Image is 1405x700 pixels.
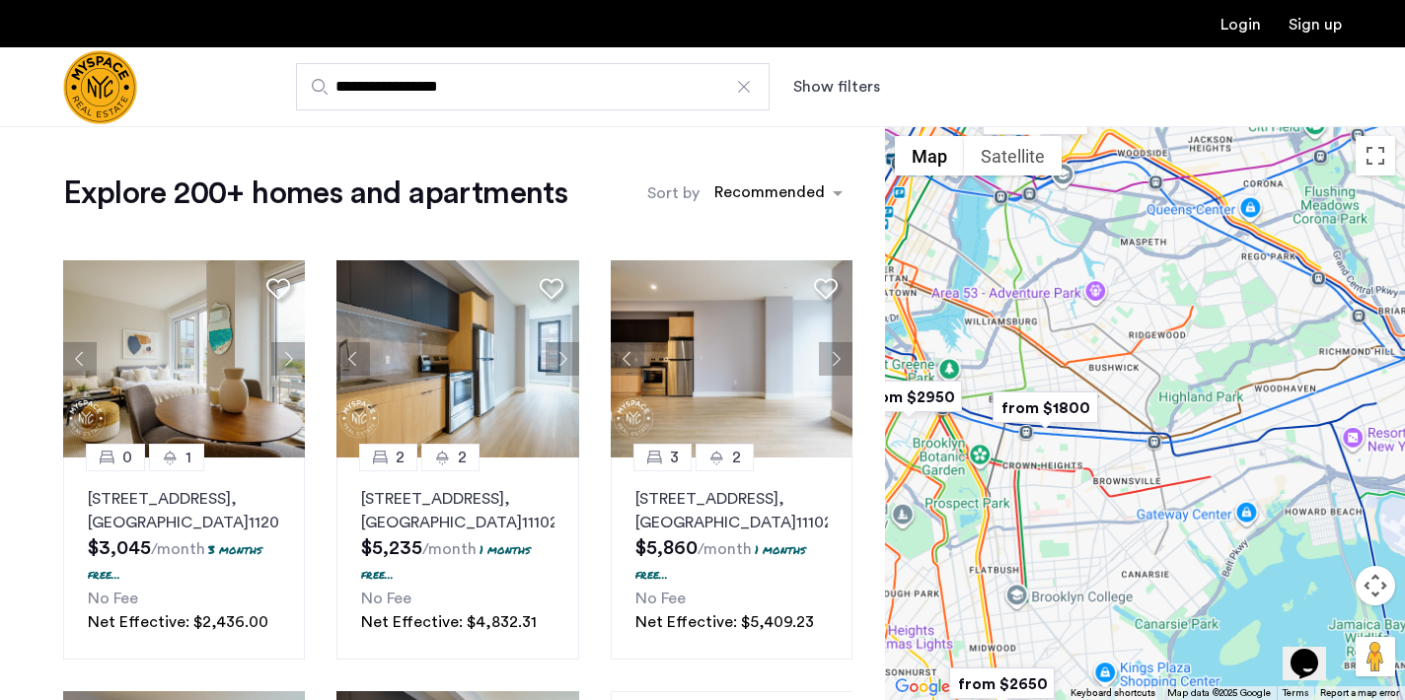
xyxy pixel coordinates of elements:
[985,385,1106,430] div: from $1800
[1356,136,1395,175] button: Toggle fullscreen view
[1220,17,1261,33] a: Login
[88,591,138,606] span: No Fee
[670,446,679,469] span: 3
[63,50,137,124] img: logo
[1356,566,1395,605] button: Map camera controls
[732,446,741,469] span: 2
[361,538,422,558] span: $5,235
[964,136,1062,175] button: Show satellite imagery
[611,457,852,660] a: 32[STREET_ADDRESS], [GEOGRAPHIC_DATA]111021 months free...No FeeNet Effective: $5,409.23
[890,674,955,700] img: Google
[611,342,644,376] button: Previous apartment
[546,342,579,376] button: Next apartment
[1071,686,1155,700] button: Keyboard shortcuts
[895,136,964,175] button: Show street map
[1283,686,1308,700] a: Terms (opens in new tab)
[63,50,137,124] a: Cazamio Logo
[63,174,567,213] h1: Explore 200+ homes and apartments
[647,181,700,205] label: Sort by
[88,487,280,534] p: [STREET_ADDRESS] 11207
[122,446,132,469] span: 0
[458,446,467,469] span: 2
[336,342,370,376] button: Previous apartment
[635,591,686,606] span: No Fee
[793,75,880,99] button: Show or hide filters
[63,260,306,457] img: 1997_638519001096654587.png
[422,541,477,557] sub: /month
[635,541,806,583] p: 1 months free...
[361,487,554,534] p: [STREET_ADDRESS] 11102
[819,342,852,376] button: Next apartment
[611,260,853,457] img: 1997_638519968069068022.png
[890,674,955,700] a: Open this area in Google Maps (opens a new window)
[336,457,578,660] a: 22[STREET_ADDRESS], [GEOGRAPHIC_DATA]111021 months free...No FeeNet Effective: $4,832.31
[635,487,828,534] p: [STREET_ADDRESS] 11102
[1356,637,1395,676] button: Drag Pegman onto the map to open Street View
[635,538,698,558] span: $5,860
[704,175,852,211] ng-select: sort-apartment
[185,446,191,469] span: 1
[63,342,97,376] button: Previous apartment
[296,63,770,110] input: Apartment Search
[361,591,411,606] span: No Fee
[151,541,205,557] sub: /month
[361,614,537,630] span: Net Effective: $4,832.31
[635,614,814,630] span: Net Effective: $5,409.23
[849,375,970,419] div: from $2950
[336,260,579,457] img: 1997_638519968035243270.png
[698,541,752,557] sub: /month
[63,457,305,660] a: 01[STREET_ADDRESS], [GEOGRAPHIC_DATA]112073 months free...No FeeNet Effective: $2,436.00
[396,446,405,469] span: 2
[1320,686,1399,700] a: Report a map error
[1167,688,1271,698] span: Map data ©2025 Google
[1289,17,1342,33] a: Registration
[711,180,825,209] div: Recommended
[271,342,305,376] button: Next apartment
[88,614,268,630] span: Net Effective: $2,436.00
[1283,621,1346,680] iframe: chat widget
[88,538,151,558] span: $3,045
